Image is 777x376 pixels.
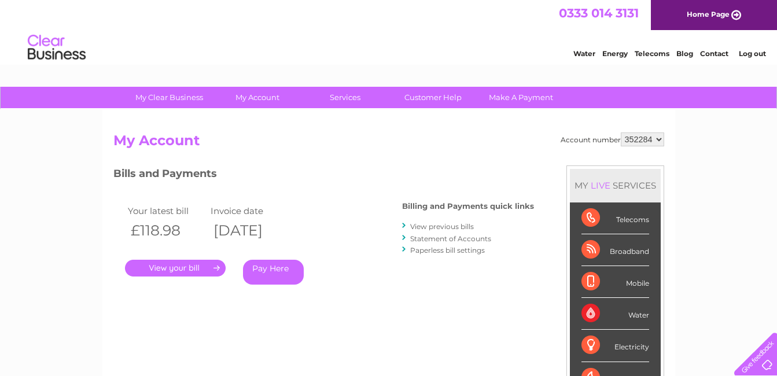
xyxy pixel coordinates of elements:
a: Make A Payment [473,87,569,108]
a: . [125,260,226,277]
a: Statement of Accounts [410,234,491,243]
h4: Billing and Payments quick links [402,202,534,211]
div: MY SERVICES [570,169,661,202]
a: Energy [602,49,628,58]
div: Mobile [581,266,649,298]
img: logo.png [27,30,86,65]
div: Telecoms [581,202,649,234]
a: Telecoms [635,49,669,58]
a: My Clear Business [121,87,217,108]
a: Blog [676,49,693,58]
a: Water [573,49,595,58]
div: Broadband [581,234,649,266]
a: Log out [739,49,766,58]
a: Customer Help [385,87,481,108]
th: £118.98 [125,219,208,242]
h2: My Account [113,132,664,154]
a: Contact [700,49,728,58]
h3: Bills and Payments [113,165,534,186]
a: Services [297,87,393,108]
div: LIVE [588,180,613,191]
a: Paperless bill settings [410,246,485,255]
td: Invoice date [208,203,291,219]
a: 0333 014 3131 [559,6,639,20]
a: My Account [209,87,305,108]
div: Clear Business is a trading name of Verastar Limited (registered in [GEOGRAPHIC_DATA] No. 3667643... [116,6,662,56]
a: View previous bills [410,222,474,231]
div: Water [581,298,649,330]
div: Electricity [581,330,649,362]
a: Pay Here [243,260,304,285]
th: [DATE] [208,219,291,242]
div: Account number [561,132,664,146]
td: Your latest bill [125,203,208,219]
